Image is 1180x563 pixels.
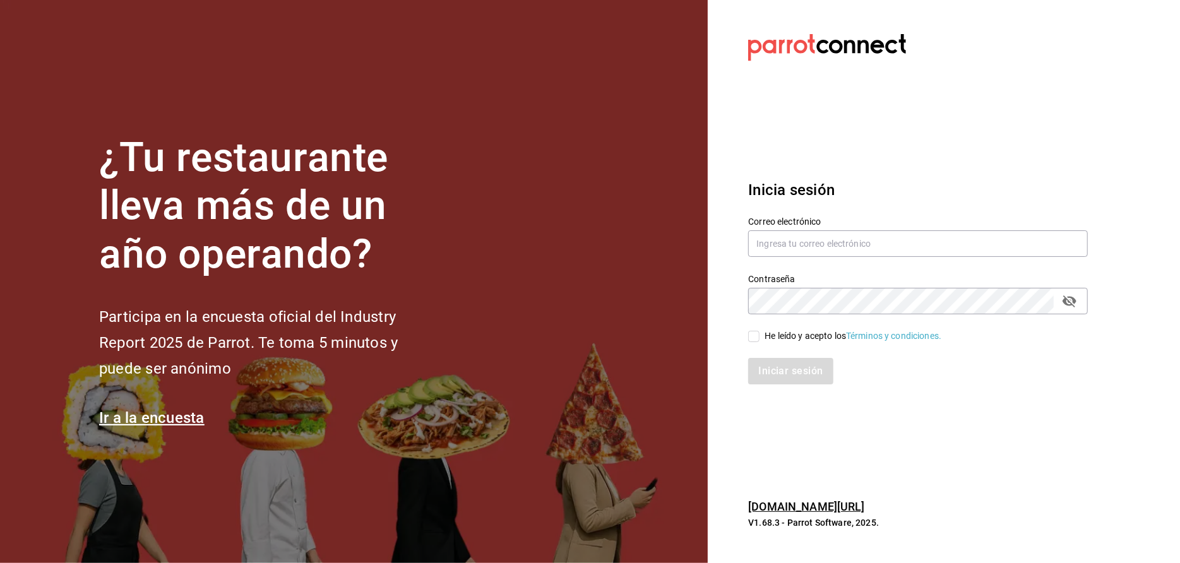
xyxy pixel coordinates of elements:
h3: Inicia sesión [748,179,1088,201]
label: Correo electrónico [748,217,1088,226]
div: He leído y acepto los [765,329,941,343]
label: Contraseña [748,275,1088,283]
button: passwordField [1059,290,1080,312]
input: Ingresa tu correo electrónico [748,230,1088,257]
a: Ir a la encuesta [99,409,205,427]
h1: ¿Tu restaurante lleva más de un año operando? [99,134,440,279]
a: Términos y condiciones. [846,331,941,341]
p: V1.68.3 - Parrot Software, 2025. [748,516,1088,529]
h2: Participa en la encuesta oficial del Industry Report 2025 de Parrot. Te toma 5 minutos y puede se... [99,304,440,381]
a: [DOMAIN_NAME][URL] [748,500,864,513]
